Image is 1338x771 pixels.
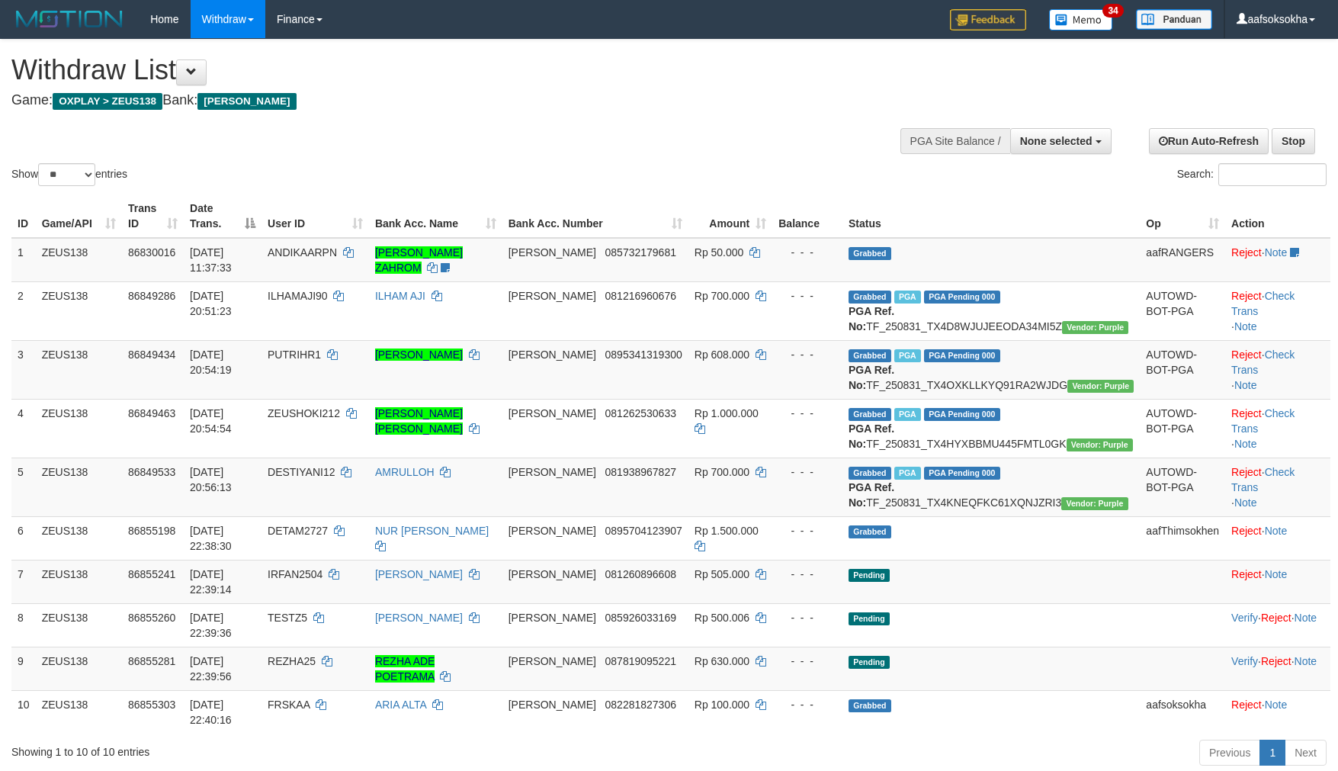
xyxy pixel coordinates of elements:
[695,466,749,478] span: Rp 700.000
[11,690,36,734] td: 10
[1225,647,1330,690] td: · ·
[11,603,36,647] td: 8
[375,407,463,435] a: [PERSON_NAME] [PERSON_NAME]
[1225,516,1330,560] td: ·
[268,612,307,624] span: TESTZ5
[1231,349,1262,361] a: Reject
[695,655,749,667] span: Rp 630.000
[128,525,175,537] span: 86855198
[36,194,122,238] th: Game/API: activate to sort column ascending
[849,656,890,669] span: Pending
[36,340,122,399] td: ZEUS138
[695,290,749,302] span: Rp 700.000
[1140,281,1225,340] td: AUTOWD-BOT-PGA
[375,699,426,711] a: ARIA ALTA
[53,93,162,110] span: OXPLAY > ZEUS138
[1140,194,1225,238] th: Op: activate to sort column ascending
[849,525,891,538] span: Grabbed
[190,407,232,435] span: [DATE] 20:54:54
[900,128,1010,154] div: PGA Site Balance /
[375,525,489,537] a: NUR [PERSON_NAME]
[1061,497,1128,510] span: Vendor URL: https://trx4.1velocity.biz
[695,407,759,419] span: Rp 1.000.000
[778,347,836,362] div: - - -
[268,349,321,361] span: PUTRIHR1
[842,194,1140,238] th: Status
[1231,290,1295,317] a: Check Trans
[197,93,296,110] span: [PERSON_NAME]
[1231,466,1295,493] a: Check Trans
[1261,655,1291,667] a: Reject
[842,340,1140,399] td: TF_250831_TX4OXKLLKYQ91RA2WJDG
[268,290,328,302] span: ILHAMAJI90
[128,612,175,624] span: 86855260
[894,408,921,421] span: Marked by aafRornrotha
[11,560,36,603] td: 7
[1225,238,1330,282] td: ·
[849,247,891,260] span: Grabbed
[1062,321,1128,334] span: Vendor URL: https://trx4.1velocity.biz
[375,612,463,624] a: [PERSON_NAME]
[375,568,463,580] a: [PERSON_NAME]
[1231,655,1258,667] a: Verify
[849,291,891,304] span: Grabbed
[605,466,676,478] span: Copy 081938967827 to clipboard
[605,349,682,361] span: Copy 0895341319300 to clipboard
[849,349,891,362] span: Grabbed
[894,349,921,362] span: Marked by aafRornrotha
[128,699,175,711] span: 86855303
[778,654,836,669] div: - - -
[128,349,175,361] span: 86849434
[11,458,36,516] td: 5
[842,458,1140,516] td: TF_250831_TX4KNEQFKC61XQNJZRI3
[849,467,891,480] span: Grabbed
[128,655,175,667] span: 86855281
[11,399,36,458] td: 4
[509,568,596,580] span: [PERSON_NAME]
[1225,603,1330,647] td: · ·
[502,194,688,238] th: Bank Acc. Number: activate to sort column ascending
[695,612,749,624] span: Rp 500.006
[1177,163,1327,186] label: Search:
[778,288,836,304] div: - - -
[369,194,502,238] th: Bank Acc. Name: activate to sort column ascending
[36,690,122,734] td: ZEUS138
[190,568,232,596] span: [DATE] 22:39:14
[924,467,1000,480] span: PGA Pending
[1231,290,1262,302] a: Reject
[924,349,1000,362] span: PGA Pending
[190,612,232,639] span: [DATE] 22:39:36
[1265,568,1288,580] a: Note
[11,281,36,340] td: 2
[605,655,676,667] span: Copy 087819095221 to clipboard
[190,699,232,726] span: [DATE] 22:40:16
[36,647,122,690] td: ZEUS138
[268,466,335,478] span: DESTIYANI12
[1265,525,1288,537] a: Note
[695,699,749,711] span: Rp 100.000
[605,246,676,259] span: Copy 085732179681 to clipboard
[128,246,175,259] span: 86830016
[1231,699,1262,711] a: Reject
[695,349,749,361] span: Rp 608.000
[509,466,596,478] span: [PERSON_NAME]
[1049,9,1113,31] img: Button%20Memo.svg
[509,290,596,302] span: [PERSON_NAME]
[122,194,184,238] th: Trans ID: activate to sort column ascending
[38,163,95,186] select: Showentries
[36,238,122,282] td: ZEUS138
[36,399,122,458] td: ZEUS138
[1231,246,1262,259] a: Reject
[1295,655,1317,667] a: Note
[778,697,836,712] div: - - -
[1231,568,1262,580] a: Reject
[1225,194,1330,238] th: Action
[1234,496,1257,509] a: Note
[605,407,676,419] span: Copy 081262530633 to clipboard
[375,290,425,302] a: ILHAM AJI
[375,246,463,274] a: [PERSON_NAME] ZAHROM
[924,291,1000,304] span: PGA Pending
[1140,458,1225,516] td: AUTOWD-BOT-PGA
[190,655,232,683] span: [DATE] 22:39:56
[1225,340,1330,399] td: · ·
